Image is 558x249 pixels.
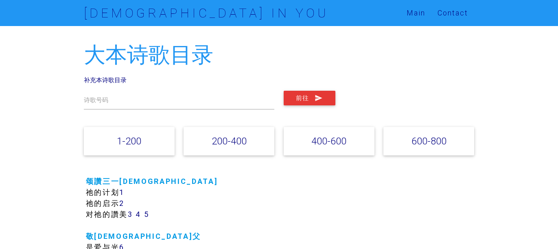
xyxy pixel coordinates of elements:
a: 4 [136,210,141,219]
button: 前往 [284,91,335,105]
a: 补充本诗歌目录 [84,76,127,84]
a: 600-800 [411,135,446,147]
a: 200-400 [212,135,247,147]
a: 2 [119,199,125,208]
a: 敬[DEMOGRAPHIC_DATA]父 [86,232,201,241]
a: 5 [144,210,149,219]
a: 1-200 [117,135,141,147]
h2: 大本诗歌目录 [84,43,475,67]
a: 颂讚三一[DEMOGRAPHIC_DATA] [86,177,218,186]
a: 400-600 [311,135,346,147]
a: 3 [128,210,133,219]
label: 诗歌号码 [84,96,108,105]
a: 1 [119,188,125,197]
